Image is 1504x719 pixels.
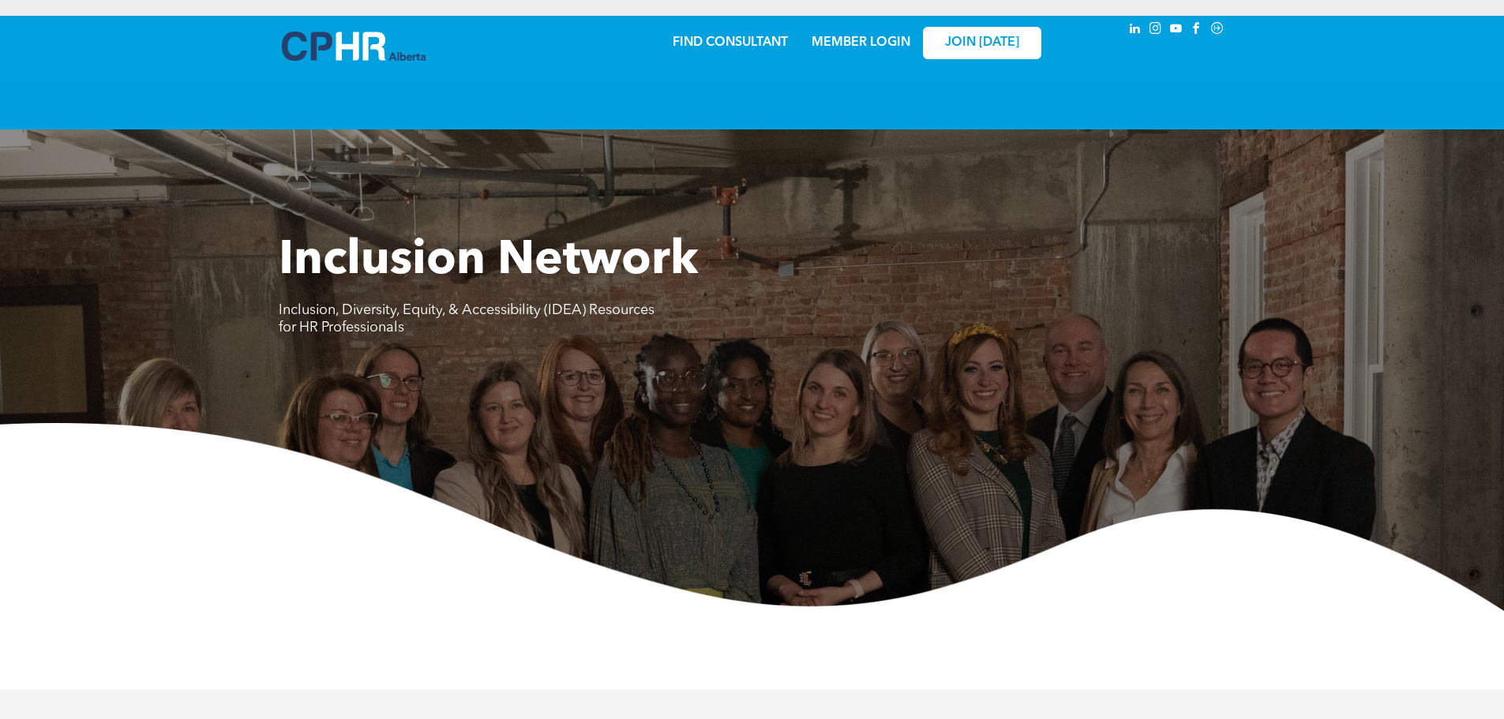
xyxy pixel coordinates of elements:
a: FIND CONSULTANT [673,36,788,49]
span: Inclusion, Diversity, Equity, & Accessibility (IDEA) Resources for HR Professionals [279,303,654,335]
a: linkedin [1127,20,1144,41]
a: MEMBER LOGIN [812,36,910,49]
a: facebook [1188,20,1206,41]
a: youtube [1168,20,1185,41]
a: Social network [1209,20,1226,41]
span: Inclusion Network [279,238,699,285]
a: JOIN [DATE] [923,27,1041,59]
img: A blue and white logo for cp alberta [282,32,426,61]
span: JOIN [DATE] [945,36,1019,51]
a: instagram [1147,20,1165,41]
